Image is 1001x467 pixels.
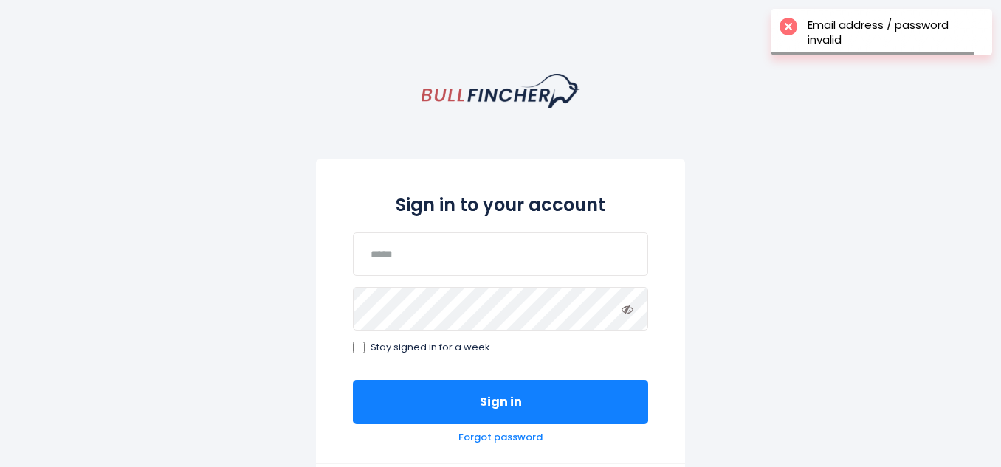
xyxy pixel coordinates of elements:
h2: Sign in to your account [353,192,648,218]
button: Sign in [353,380,648,424]
a: homepage [422,74,580,108]
div: Email address / password invalid [808,18,983,46]
input: Stay signed in for a week [353,342,365,353]
a: Forgot password [458,432,543,444]
span: Stay signed in for a week [371,342,490,354]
